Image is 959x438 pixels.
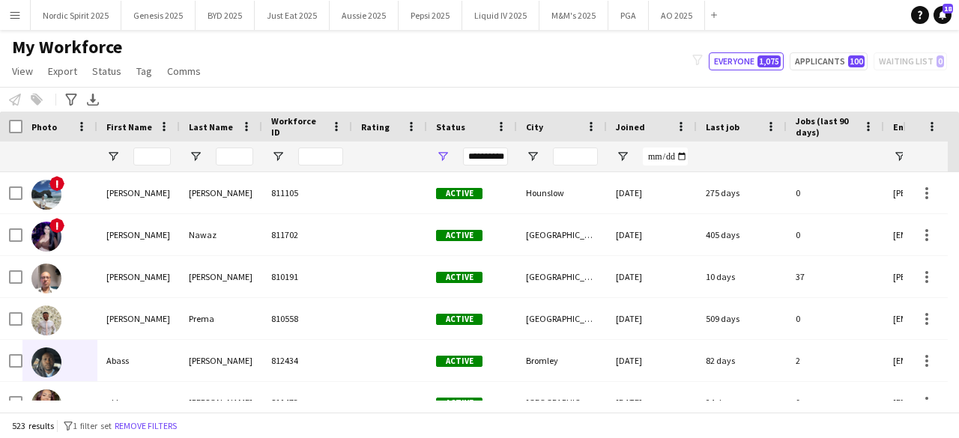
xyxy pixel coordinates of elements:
[399,1,462,30] button: Pepsi 2025
[31,222,61,252] img: Aalia Nawaz
[706,121,739,133] span: Last job
[180,256,262,297] div: [PERSON_NAME]
[133,147,171,165] input: First Name Filter Input
[97,298,180,339] div: [PERSON_NAME]
[893,121,917,133] span: Email
[167,64,201,78] span: Comms
[97,256,180,297] div: [PERSON_NAME]
[517,298,607,339] div: [GEOGRAPHIC_DATA]
[262,172,352,213] div: 811105
[436,188,482,199] span: Active
[262,382,352,423] div: 811473
[262,214,352,255] div: 811702
[49,176,64,191] span: !
[121,1,196,30] button: Genesis 2025
[361,121,390,133] span: Rating
[62,91,80,109] app-action-btn: Advanced filters
[517,340,607,381] div: Bromley
[787,340,884,381] div: 2
[517,382,607,423] div: [GEOGRAPHIC_DATA]
[330,1,399,30] button: Aussie 2025
[48,64,77,78] span: Export
[436,314,482,325] span: Active
[130,61,158,81] a: Tag
[607,256,697,297] div: [DATE]
[262,256,352,297] div: 810191
[893,150,907,163] button: Open Filter Menu
[517,214,607,255] div: [GEOGRAPHIC_DATA]
[86,61,127,81] a: Status
[112,418,180,434] button: Remove filters
[436,398,482,409] span: Active
[180,382,262,423] div: [PERSON_NAME]
[12,64,33,78] span: View
[180,214,262,255] div: Nawaz
[255,1,330,30] button: Just Eat 2025
[697,340,787,381] div: 82 days
[97,340,180,381] div: Abass
[709,52,784,70] button: Everyone1,075
[796,115,857,138] span: Jobs (last 90 days)
[189,150,202,163] button: Open Filter Menu
[31,389,61,419] img: abby thomas
[436,230,482,241] span: Active
[436,272,482,283] span: Active
[106,121,152,133] span: First Name
[787,298,884,339] div: 0
[436,356,482,367] span: Active
[97,214,180,255] div: [PERSON_NAME]
[757,55,781,67] span: 1,075
[73,420,112,431] span: 1 filter set
[649,1,705,30] button: AO 2025
[31,180,61,210] img: Aakash Panuganti
[49,218,64,233] span: !
[298,147,343,165] input: Workforce ID Filter Input
[262,298,352,339] div: 810558
[526,150,539,163] button: Open Filter Menu
[607,172,697,213] div: [DATE]
[517,172,607,213] div: Hounslow
[97,382,180,423] div: abby
[787,256,884,297] div: 37
[607,382,697,423] div: [DATE]
[31,264,61,293] img: Aaron Edwards
[934,6,952,24] a: 18
[6,61,39,81] a: View
[697,298,787,339] div: 509 days
[943,4,953,13] span: 18
[84,91,102,109] app-action-btn: Export XLSX
[787,214,884,255] div: 0
[161,61,207,81] a: Comms
[271,150,285,163] button: Open Filter Menu
[607,214,697,255] div: [DATE]
[787,382,884,423] div: 9
[92,64,121,78] span: Status
[787,172,884,213] div: 0
[136,64,152,78] span: Tag
[180,298,262,339] div: Prema
[553,147,598,165] input: City Filter Input
[697,172,787,213] div: 275 days
[271,115,325,138] span: Workforce ID
[436,150,450,163] button: Open Filter Menu
[436,121,465,133] span: Status
[526,121,543,133] span: City
[31,347,61,377] img: Abass Allen
[517,256,607,297] div: [GEOGRAPHIC_DATA]
[189,121,233,133] span: Last Name
[216,147,253,165] input: Last Name Filter Input
[180,340,262,381] div: [PERSON_NAME]
[42,61,83,81] a: Export
[31,305,61,335] img: Aaron Prema
[616,121,645,133] span: Joined
[180,172,262,213] div: [PERSON_NAME]
[31,1,121,30] button: Nordic Spirit 2025
[697,382,787,423] div: 24 days
[616,150,629,163] button: Open Filter Menu
[608,1,649,30] button: PGA
[97,172,180,213] div: [PERSON_NAME]
[12,36,122,58] span: My Workforce
[697,214,787,255] div: 405 days
[539,1,608,30] button: M&M's 2025
[607,340,697,381] div: [DATE]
